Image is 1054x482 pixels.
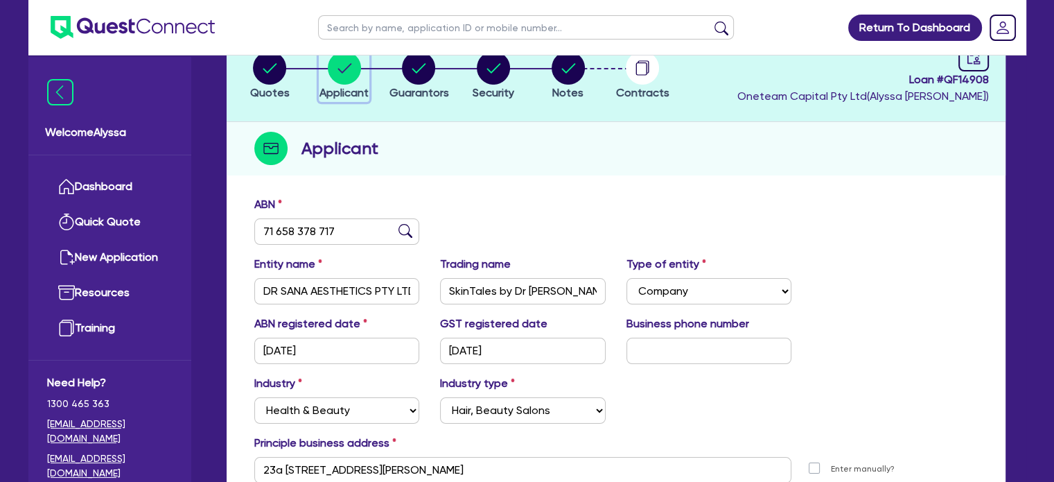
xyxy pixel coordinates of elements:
span: Contracts [616,86,669,99]
span: audit [966,49,981,64]
label: ABN [254,196,282,213]
label: Industry type [440,375,515,392]
span: Oneteam Capital Pty Ltd ( Alyssa [PERSON_NAME] ) [737,89,989,103]
button: Quotes [249,51,290,102]
img: new-application [58,249,75,266]
a: Training [47,311,173,346]
label: ABN registered date [254,316,367,332]
img: step-icon [254,132,288,165]
span: Loan # QF14908 [737,71,989,88]
label: GST registered date [440,316,547,332]
label: Trading name [440,256,511,273]
h2: Applicant [301,136,378,161]
label: Enter manually? [831,463,895,476]
span: Welcome Alyssa [45,124,175,141]
img: resources [58,284,75,301]
label: Business phone number [626,316,749,332]
label: Principle business address [254,435,396,451]
span: Notes [552,86,583,99]
button: Contracts [615,51,670,102]
img: training [58,320,75,336]
img: quest-connect-logo-blue [51,16,215,39]
input: Search by name, application ID or mobile number... [318,15,734,40]
img: icon-menu-close [47,79,73,105]
span: Quotes [250,86,290,99]
img: quick-quote [58,214,75,230]
img: abn-lookup icon [398,224,412,238]
a: Dashboard [47,169,173,205]
input: DD / MM / YYYY [254,338,420,364]
a: audit [958,45,989,71]
button: Security [472,51,515,102]
span: Applicant [319,86,369,99]
span: Security [473,86,514,99]
label: Entity name [254,256,322,273]
span: Guarantors [389,86,448,99]
button: Notes [551,51,586,102]
span: 1300 465 363 [47,397,173,411]
a: [EMAIL_ADDRESS][DOMAIN_NAME] [47,417,173,446]
a: Resources [47,275,173,311]
span: Need Help? [47,375,173,391]
label: Type of entity [626,256,706,273]
a: Return To Dashboard [848,15,982,41]
a: [EMAIL_ADDRESS][DOMAIN_NAME] [47,451,173,481]
button: Guarantors [388,51,449,102]
a: New Application [47,240,173,275]
a: Quick Quote [47,205,173,240]
a: Dropdown toggle [985,10,1021,46]
input: DD / MM / YYYY [440,338,606,364]
label: Industry [254,375,302,392]
button: Applicant [319,51,369,102]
